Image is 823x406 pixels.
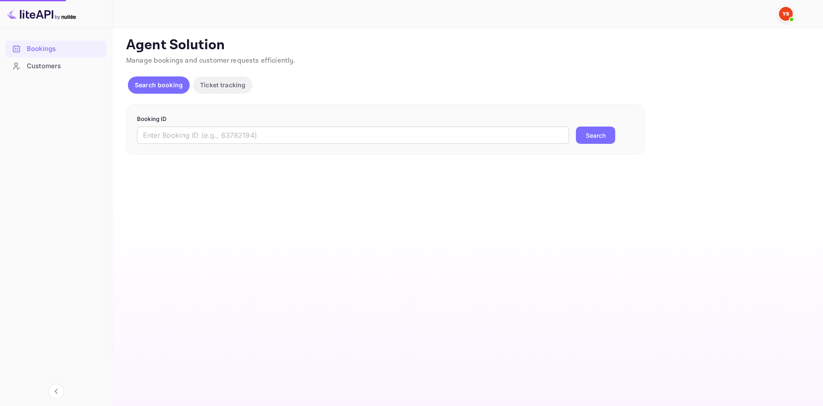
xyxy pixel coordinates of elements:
p: Search booking [135,80,183,89]
p: Booking ID [137,115,634,124]
div: Customers [5,58,107,75]
p: Agent Solution [126,37,807,54]
img: LiteAPI logo [7,7,76,21]
div: Bookings [27,44,102,54]
span: Manage bookings and customer requests efficiently. [126,56,296,65]
button: Collapse navigation [48,384,64,399]
p: Ticket tracking [200,80,245,89]
button: Search [576,127,615,144]
a: Customers [5,58,107,74]
div: Customers [27,61,102,71]
a: Bookings [5,41,107,57]
img: Yandex Support [779,7,793,21]
input: Enter Booking ID (e.g., 63782194) [137,127,569,144]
